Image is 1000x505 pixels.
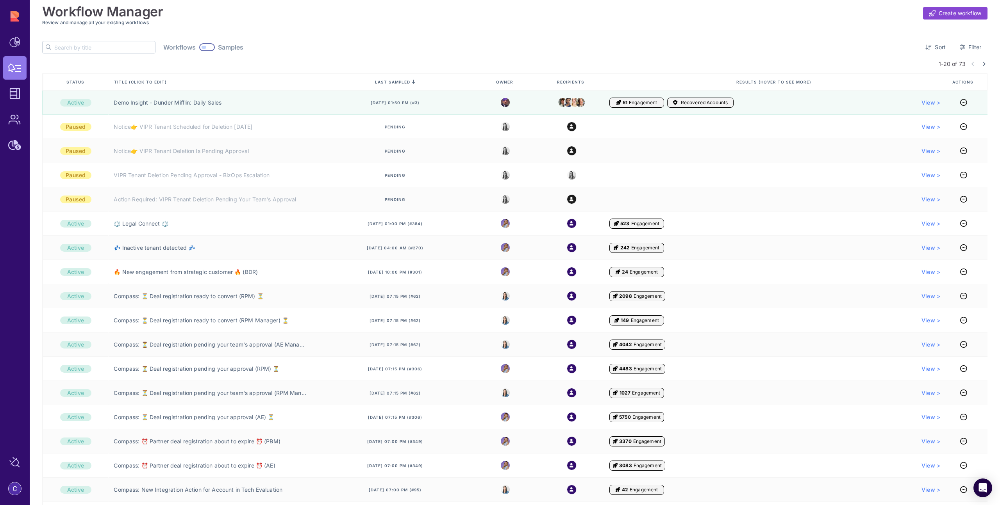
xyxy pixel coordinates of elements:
a: Compass: ⏰ Partner deal registration about to expire ⏰ (AE) [114,462,275,469]
span: View > [921,123,940,131]
span: Results (Hover to see more) [736,79,813,85]
i: Engagement [613,462,618,469]
div: Paused [60,171,91,179]
a: Compass: ⏳ Deal registration ready to convert (RPM Manager) ⏳ [114,317,289,324]
span: Status [66,79,86,85]
span: Workflows [163,43,196,51]
i: Engagement [613,293,618,299]
img: michael.jpeg [501,98,510,107]
span: View > [921,486,940,494]
a: VIPR Tenant Deletion Pending Approval - BizOps Escalation [114,171,270,179]
span: Samples [218,43,244,51]
div: Active [60,220,91,228]
a: Demo Insight - Dunder Mifflin: Daily Sales [114,99,221,107]
i: Engagement [613,341,618,348]
img: kevin.jpeg [576,98,585,106]
a: View > [921,437,940,445]
span: 42 [622,487,628,493]
span: Sort [935,43,946,51]
a: View > [921,268,940,276]
span: View > [921,389,940,397]
span: Engagement [630,487,658,493]
div: Paused [60,123,91,131]
span: [DATE] 07:15 pm (#62) [370,293,421,299]
a: Compass: ⏳ Deal registration pending your team's approval (RPM Manager) ⏳ [114,389,307,397]
i: Engagement [616,269,620,275]
span: View > [921,292,940,300]
span: 149 [621,317,629,324]
span: last sampled [375,80,410,84]
div: Active [60,292,91,300]
span: 5750 [619,414,631,420]
i: Engagement [614,220,619,227]
img: 8988563339665_5a12f1d3e1fcf310ea11_32.png [501,437,510,446]
span: View > [921,220,940,228]
a: View > [921,317,940,324]
span: Title (click to edit) [114,79,168,85]
div: Active [60,341,91,349]
span: Pending [385,172,405,178]
span: Engagement [632,414,661,420]
div: Active [60,99,91,107]
a: ⚖️ Legal Connect ⚖️ [114,220,168,228]
span: Pending [385,197,405,202]
a: View > [921,196,940,203]
img: 8525803544391_e4bc78f9dfe39fb1ff36_32.jpg [501,388,510,397]
img: 8525803544391_e4bc78f9dfe39fb1ff36_32.jpg [501,316,510,325]
div: Active [60,486,91,494]
span: 3370 [619,438,632,445]
a: Compass: ⏳ Deal registration ready to convert (RPM) ⏳ [114,292,263,300]
div: Active [60,317,91,324]
div: Active [60,437,91,445]
i: Engagement [614,245,618,251]
h3: Review and manage all your existing workflows [42,20,987,25]
span: 1027 [620,390,631,396]
img: 8988563339665_5a12f1d3e1fcf310ea11_32.png [501,461,510,470]
div: Paused [60,147,91,155]
span: View > [921,147,940,155]
a: View > [921,99,940,107]
a: View > [921,413,940,421]
span: Engagement [634,341,662,348]
a: View > [921,341,940,349]
a: Compass: ⏳ Deal registration pending your approval (AE) ⏳ [114,413,274,421]
img: kelly.png [564,96,573,108]
span: 523 [620,220,629,227]
img: 8988563339665_5a12f1d3e1fcf310ea11_32.png [501,219,510,228]
span: Engagement [634,366,662,372]
img: 8525803544391_e4bc78f9dfe39fb1ff36_32.jpg [501,122,510,131]
h1: Workflow Manager [42,4,163,20]
span: [DATE] 01:00 pm (#384) [368,221,423,226]
a: 🔥 New engagement from strategic customer 🔥 (BDR) [114,268,258,276]
a: 💤 Inactive tenant detected 💤 [114,244,195,252]
span: 242 [620,245,630,251]
div: Open Intercom Messenger [973,478,992,497]
div: Active [60,244,91,252]
img: 8525803544391_e4bc78f9dfe39fb1ff36_32.jpg [501,146,510,155]
span: Engagement [633,438,661,445]
span: [DATE] 07:15 pm (#306) [368,414,422,420]
span: [DATE] 10:00 pm (#301) [368,269,422,275]
a: Compass: ⏳ Deal registration pending your team's approval (AE Manager) ⏳ [114,341,307,349]
a: View > [921,171,940,179]
span: [DATE] 07:15 pm (#62) [370,318,421,323]
span: [DATE] 07:00 pm (#95) [369,487,421,493]
img: angela.jpeg [570,96,579,109]
span: Engagement [631,220,659,227]
img: 8525803544391_e4bc78f9dfe39fb1ff36_32.jpg [501,292,510,301]
span: 24 [622,269,628,275]
img: 8988563339665_5a12f1d3e1fcf310ea11_32.png [501,243,510,252]
img: jim.jpeg [558,98,567,107]
div: Active [60,268,91,276]
span: Engagement [630,269,658,275]
span: 2098 [619,293,632,299]
span: Engagement [631,245,659,251]
span: Engagement [634,462,662,469]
